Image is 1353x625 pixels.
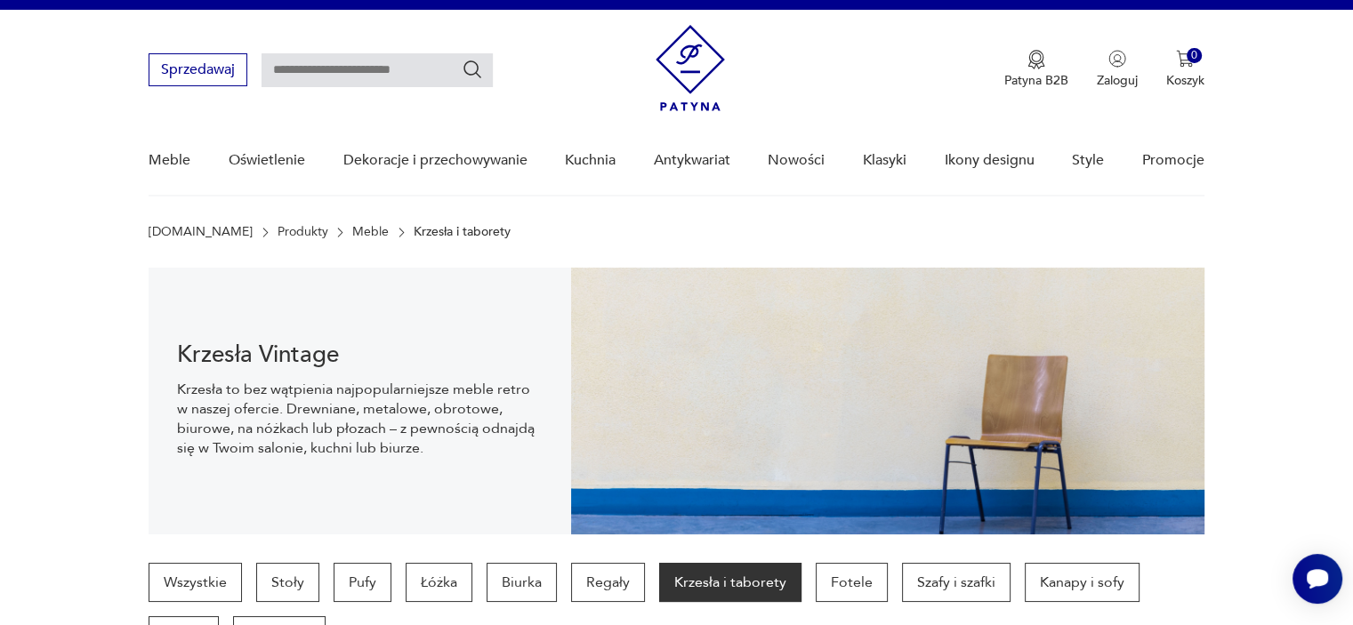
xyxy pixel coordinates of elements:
a: Meble [352,225,389,239]
a: Nowości [768,126,825,195]
a: Regały [571,563,645,602]
img: bc88ca9a7f9d98aff7d4658ec262dcea.jpg [571,268,1204,534]
a: Sprzedawaj [149,65,247,77]
a: Ikona medaluPatyna B2B [1004,50,1068,89]
a: Łóżka [406,563,472,602]
a: Dekoracje i przechowywanie [342,126,527,195]
a: Stoły [256,563,319,602]
button: Szukaj [462,59,483,80]
a: Antykwariat [654,126,730,195]
p: Krzesła to bez wątpienia najpopularniejsze meble retro w naszej ofercie. Drewniane, metalowe, obr... [177,380,543,458]
img: Ikona medalu [1027,50,1045,69]
a: Pufy [334,563,391,602]
img: Ikonka użytkownika [1108,50,1126,68]
button: 0Koszyk [1166,50,1204,89]
div: 0 [1187,48,1202,63]
button: Patyna B2B [1004,50,1068,89]
a: Ikony designu [944,126,1034,195]
a: Promocje [1142,126,1204,195]
h1: Krzesła Vintage [177,344,543,365]
p: Krzesła i taborety [414,225,511,239]
img: Patyna - sklep z meblami i dekoracjami vintage [656,25,725,111]
a: [DOMAIN_NAME] [149,225,253,239]
a: Kanapy i sofy [1025,563,1140,602]
a: Szafy i szafki [902,563,1011,602]
p: Patyna B2B [1004,72,1068,89]
button: Zaloguj [1097,50,1138,89]
img: Ikona koszyka [1176,50,1194,68]
a: Fotele [816,563,888,602]
a: Klasyki [863,126,906,195]
a: Oświetlenie [229,126,305,195]
a: Biurka [487,563,557,602]
p: Koszyk [1166,72,1204,89]
a: Wszystkie [149,563,242,602]
p: Zaloguj [1097,72,1138,89]
a: Meble [149,126,190,195]
a: Produkty [278,225,328,239]
iframe: Smartsupp widget button [1293,554,1342,604]
a: Style [1072,126,1104,195]
button: Sprzedawaj [149,53,247,86]
a: Krzesła i taborety [659,563,801,602]
a: Kuchnia [565,126,616,195]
